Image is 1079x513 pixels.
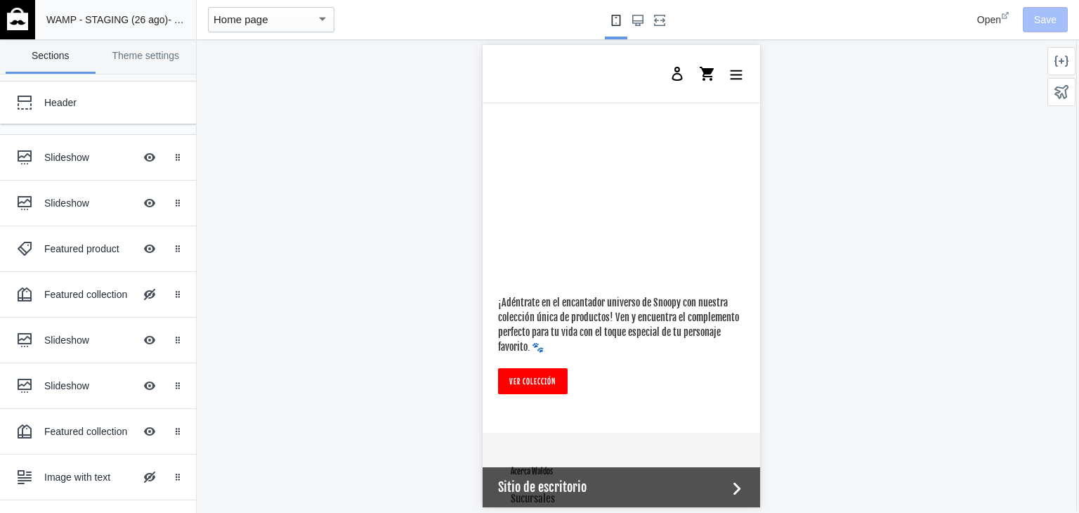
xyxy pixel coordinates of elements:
[134,416,165,447] button: Hide
[134,233,165,264] button: Hide
[7,8,28,30] img: main-logo_60x60_white.png
[44,287,134,301] div: Featured collection
[134,188,165,219] button: Hide
[44,470,134,484] div: Image with text
[977,14,1001,25] span: Open
[6,39,96,74] a: Sections
[15,4,65,53] a: image
[239,15,268,43] button: Menú
[44,333,134,347] div: Slideshow
[44,150,134,164] div: Slideshow
[15,323,85,350] a: ver colección
[46,14,168,25] span: WAMP - STAGING (26 ago)
[134,325,165,356] button: Hide
[28,420,127,432] h3: Acerca Waldos
[15,433,244,452] span: Sitio de escritorio
[214,13,268,25] mat-select-trigger: Home page
[134,462,165,493] button: Hide
[15,250,262,309] p: ¡Adéntrate en el encantador universo de Snoopy con nuestra colección única de productos! Ven y en...
[44,196,134,210] div: Slideshow
[101,39,191,74] a: Theme settings
[44,96,165,110] div: Header
[44,424,134,439] div: Featured collection
[134,279,165,310] button: Hide
[134,370,165,401] button: Hide
[44,242,134,256] div: Featured product
[134,142,165,173] button: Hide
[168,14,241,25] span: - by Shop Sheriff
[44,379,134,393] div: Slideshow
